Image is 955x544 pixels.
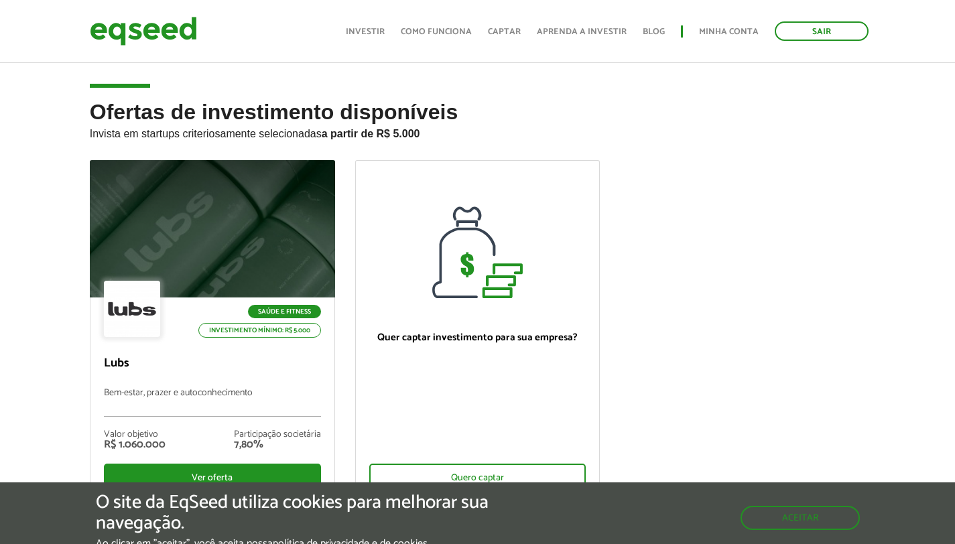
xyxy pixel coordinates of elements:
div: R$ 1.060.000 [104,439,166,450]
a: Quer captar investimento para sua empresa? Quero captar [355,160,600,502]
a: Aprenda a investir [537,27,627,36]
p: Quer captar investimento para sua empresa? [369,332,586,344]
div: Quero captar [369,464,586,492]
div: Participação societária [234,430,321,439]
a: Como funciona [401,27,472,36]
p: Saúde e Fitness [248,305,321,318]
p: Lubs [104,356,321,371]
a: Minha conta [699,27,759,36]
div: 7,80% [234,439,321,450]
div: Ver oferta [104,464,321,492]
h2: Ofertas de investimento disponíveis [90,100,866,160]
strong: a partir de R$ 5.000 [322,128,420,139]
a: Captar [488,27,521,36]
a: Blog [643,27,665,36]
p: Invista em startups criteriosamente selecionadas [90,124,866,140]
img: EqSeed [90,13,197,49]
div: Valor objetivo [104,430,166,439]
a: Sair [775,21,869,41]
a: Saúde e Fitness Investimento mínimo: R$ 5.000 Lubs Bem-estar, prazer e autoconhecimento Valor obj... [90,160,335,502]
p: Bem-estar, prazer e autoconhecimento [104,388,321,417]
h5: O site da EqSeed utiliza cookies para melhorar sua navegação. [96,492,554,534]
button: Aceitar [741,506,860,530]
a: Investir [346,27,385,36]
p: Investimento mínimo: R$ 5.000 [198,323,321,338]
